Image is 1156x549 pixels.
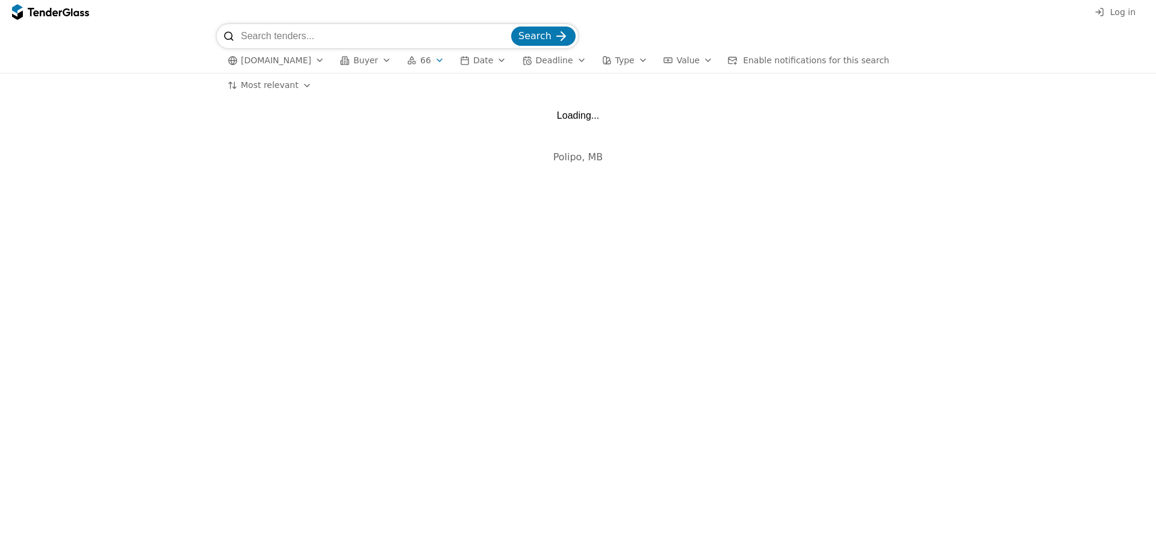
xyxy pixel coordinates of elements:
[335,53,396,68] button: Buyer
[353,55,378,65] span: Buyer
[241,24,509,48] input: Search tenders...
[241,55,311,66] span: [DOMAIN_NAME]
[597,53,653,68] button: Type
[553,151,603,163] span: Polipo, MB
[455,53,511,68] button: Date
[724,53,893,68] button: Enable notifications for this search
[518,30,552,42] span: Search
[1091,5,1139,20] button: Log in
[473,55,493,65] span: Date
[615,55,635,65] span: Type
[420,55,431,66] span: 66
[535,55,573,65] span: Deadline
[517,53,591,68] button: Deadline
[402,53,449,68] button: 66
[557,110,599,121] div: Loading...
[511,27,576,46] button: Search
[743,55,889,65] span: Enable notifications for this search
[223,53,329,68] button: [DOMAIN_NAME]
[1110,7,1136,17] span: Log in
[677,55,700,65] span: Value
[659,53,718,68] button: Value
